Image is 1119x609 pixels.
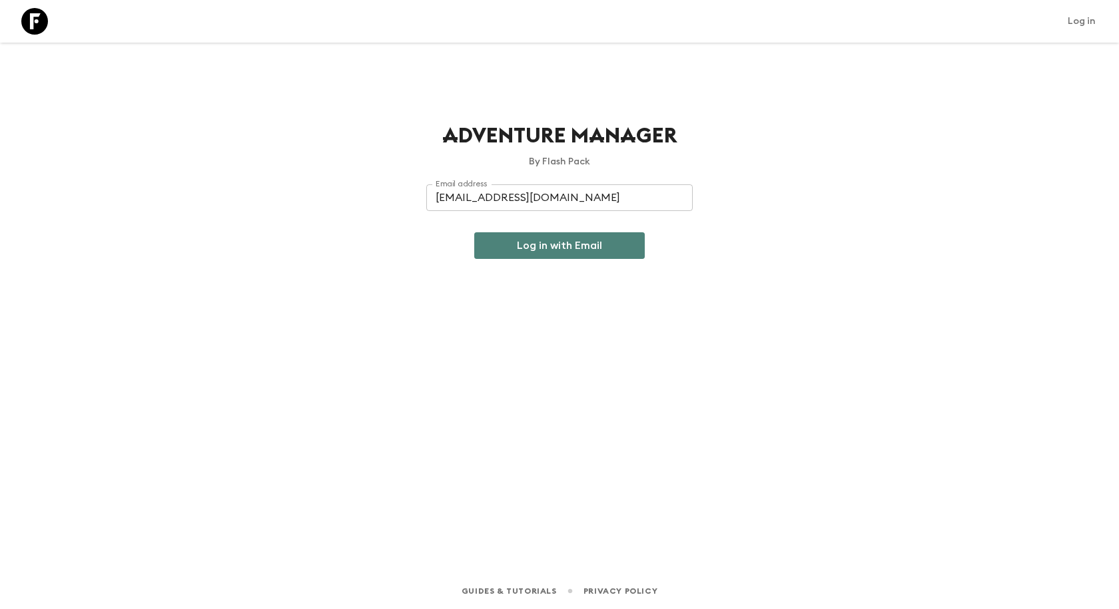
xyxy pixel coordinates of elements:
[1060,12,1103,31] a: Log in
[583,584,657,598] a: Privacy Policy
[462,584,557,598] a: Guides & Tutorials
[436,178,487,190] label: Email address
[474,232,645,259] button: Log in with Email
[426,155,693,168] p: By Flash Pack
[426,122,693,150] h1: Adventure Manager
